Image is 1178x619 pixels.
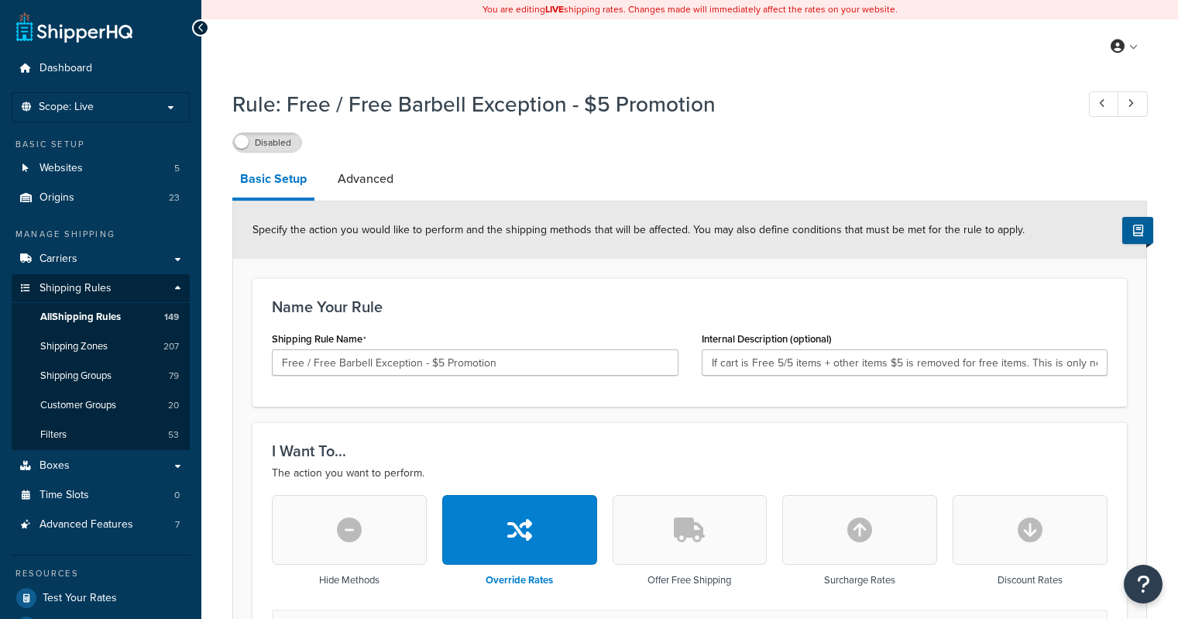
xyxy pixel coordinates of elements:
[233,133,301,152] label: Disabled
[12,245,190,273] a: Carriers
[998,575,1063,586] h3: Discount Rates
[330,160,401,198] a: Advanced
[12,511,190,539] li: Advanced Features
[39,282,112,295] span: Shipping Rules
[12,303,190,332] a: AllShipping Rules149
[12,584,190,612] a: Test Your Rates
[174,162,180,175] span: 5
[1122,217,1153,244] button: Show Help Docs
[12,228,190,241] div: Manage Shipping
[12,421,190,449] li: Filters
[12,154,190,183] li: Websites
[12,421,190,449] a: Filters53
[12,332,190,361] li: Shipping Zones
[702,333,832,345] label: Internal Description (optional)
[164,311,179,324] span: 149
[175,518,180,531] span: 7
[12,391,190,420] li: Customer Groups
[12,274,190,303] a: Shipping Rules
[12,391,190,420] a: Customer Groups20
[272,464,1108,483] p: The action you want to perform.
[12,54,190,83] a: Dashboard
[12,481,190,510] li: Time Slots
[39,101,94,114] span: Scope: Live
[40,428,67,442] span: Filters
[486,575,553,586] h3: Override Rates
[40,311,121,324] span: All Shipping Rules
[39,518,133,531] span: Advanced Features
[40,399,116,412] span: Customer Groups
[39,62,92,75] span: Dashboard
[647,575,731,586] h3: Offer Free Shipping
[43,592,117,605] span: Test Your Rates
[12,138,190,151] div: Basic Setup
[40,370,112,383] span: Shipping Groups
[12,362,190,390] li: Shipping Groups
[12,332,190,361] a: Shipping Zones207
[272,333,366,346] label: Shipping Rule Name
[39,191,74,205] span: Origins
[174,489,180,502] span: 0
[169,370,179,383] span: 79
[12,184,190,212] a: Origins23
[39,162,83,175] span: Websites
[1118,91,1148,117] a: Next Record
[169,191,180,205] span: 23
[1124,565,1163,604] button: Open Resource Center
[39,459,70,473] span: Boxes
[12,274,190,451] li: Shipping Rules
[232,89,1060,119] h1: Rule: Free / Free Barbell Exception - $5 Promotion
[12,511,190,539] a: Advanced Features7
[12,154,190,183] a: Websites5
[40,340,108,353] span: Shipping Zones
[163,340,179,353] span: 207
[39,489,89,502] span: Time Slots
[12,452,190,480] a: Boxes
[545,2,564,16] b: LIVE
[319,575,380,586] h3: Hide Methods
[1089,91,1119,117] a: Previous Record
[272,298,1108,315] h3: Name Your Rule
[39,253,77,266] span: Carriers
[272,442,1108,459] h3: I Want To...
[12,567,190,580] div: Resources
[168,428,179,442] span: 53
[12,184,190,212] li: Origins
[12,481,190,510] a: Time Slots0
[252,222,1025,238] span: Specify the action you would like to perform and the shipping methods that will be affected. You ...
[168,399,179,412] span: 20
[12,362,190,390] a: Shipping Groups79
[824,575,895,586] h3: Surcharge Rates
[232,160,314,201] a: Basic Setup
